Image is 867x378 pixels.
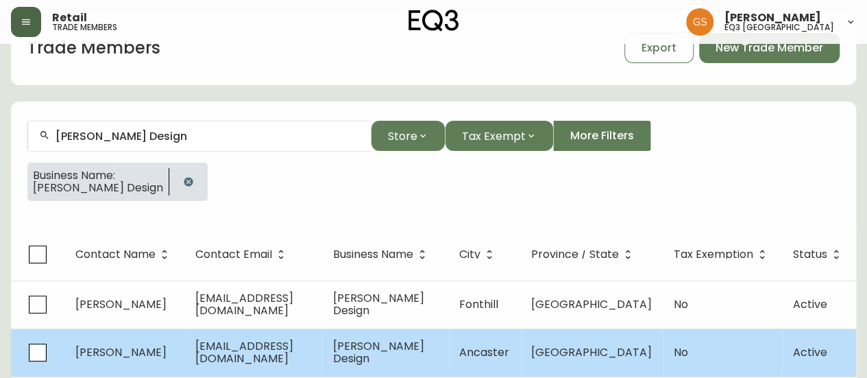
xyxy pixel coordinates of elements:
span: [PERSON_NAME] Design [333,290,424,318]
span: Tax Exempt [462,128,526,145]
span: Tax Exemption [674,248,771,261]
span: New Trade Member [716,40,823,56]
span: [GEOGRAPHIC_DATA] [531,296,652,312]
span: Contact Name [75,250,156,259]
button: Tax Exempt [445,121,553,151]
span: City [459,248,498,261]
span: Retail [52,12,87,23]
span: No [674,296,688,312]
span: City [459,250,480,259]
span: Active [793,296,827,312]
span: [GEOGRAPHIC_DATA] [531,344,652,360]
button: Store [371,121,445,151]
span: Fonthill [459,296,498,312]
span: Export [642,40,676,56]
span: More Filters [570,128,634,143]
span: [PERSON_NAME] Design [333,338,424,366]
span: Contact Name [75,248,173,261]
h5: trade members [52,23,117,32]
img: 6b403d9c54a9a0c30f681d41f5fc2571 [686,8,713,36]
span: [PERSON_NAME] [75,344,167,360]
span: Province / State [531,248,637,261]
span: Contact Email [195,248,290,261]
span: Status [793,250,827,259]
span: No [674,344,688,360]
input: Search [56,130,360,143]
span: [PERSON_NAME] [724,12,821,23]
span: Business Name [333,250,413,259]
span: Contact Email [195,250,272,259]
span: Status [793,248,845,261]
span: [EMAIL_ADDRESS][DOMAIN_NAME] [195,290,293,318]
span: Business Name: [33,169,163,182]
button: More Filters [553,121,651,151]
h1: Trade Members [27,36,160,60]
span: Ancaster [459,344,509,360]
img: logo [408,10,459,32]
span: [EMAIL_ADDRESS][DOMAIN_NAME] [195,338,293,366]
span: Province / State [531,250,619,259]
h5: eq3 [GEOGRAPHIC_DATA] [724,23,834,32]
button: New Trade Member [699,33,840,63]
button: Export [624,33,694,63]
span: Business Name [333,248,431,261]
span: [PERSON_NAME] [75,296,167,312]
span: [PERSON_NAME] Design [33,182,163,194]
span: Store [388,128,417,145]
span: Active [793,344,827,360]
span: Tax Exemption [674,250,753,259]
